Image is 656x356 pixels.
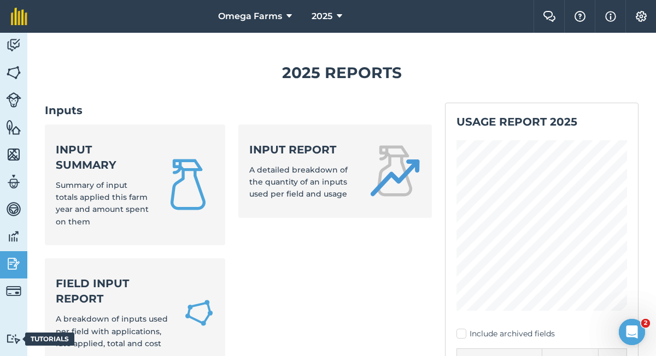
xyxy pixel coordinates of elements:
img: svg+xml;base64,PD94bWwgdmVyc2lvbj0iMS4wIiBlbmNvZGluZz0idXRmLTgiPz4KPCEtLSBHZW5lcmF0b3I6IEFkb2JlIE... [6,334,21,344]
strong: Input summary [56,142,149,173]
img: svg+xml;base64,PD94bWwgdmVyc2lvbj0iMS4wIiBlbmNvZGluZz0idXRmLTgiPz4KPCEtLSBHZW5lcmF0b3I6IEFkb2JlIE... [6,174,21,190]
img: svg+xml;base64,PD94bWwgdmVyc2lvbj0iMS4wIiBlbmNvZGluZz0idXRmLTgiPz4KPCEtLSBHZW5lcmF0b3I6IEFkb2JlIE... [6,201,21,217]
img: Field Input Report [184,296,214,329]
h1: 2025 Reports [45,61,639,85]
span: A breakdown of inputs used per field with applications, rate applied, total and cost [56,314,168,348]
img: svg+xml;base64,PD94bWwgdmVyc2lvbj0iMS4wIiBlbmNvZGluZz0idXRmLTgiPz4KPCEtLSBHZW5lcmF0b3I6IEFkb2JlIE... [6,228,21,245]
span: Summary of input totals applied this farm year and amount spent on them [56,180,149,227]
span: A detailed breakdown of the quantity of an inputs used per field and usage [249,165,348,199]
iframe: Intercom live chat [619,319,645,345]
img: svg+xml;base64,PD94bWwgdmVyc2lvbj0iMS4wIiBlbmNvZGluZz0idXRmLTgiPz4KPCEtLSBHZW5lcmF0b3I6IEFkb2JlIE... [6,256,21,272]
img: A cog icon [635,11,648,22]
img: Two speech bubbles overlapping with the left bubble in the forefront [543,11,556,22]
div: Tutorials [25,333,74,346]
img: fieldmargin Logo [11,8,27,25]
img: Input summary [162,158,214,211]
img: svg+xml;base64,PD94bWwgdmVyc2lvbj0iMS4wIiBlbmNvZGluZz0idXRmLTgiPz4KPCEtLSBHZW5lcmF0b3I6IEFkb2JlIE... [6,283,21,299]
label: Include archived fields [456,328,627,340]
a: Input reportA detailed breakdown of the quantity of an inputs used per field and usage [238,124,432,218]
span: 2025 [312,10,332,23]
img: Input report [368,145,421,197]
h2: Inputs [45,103,432,118]
img: svg+xml;base64,PD94bWwgdmVyc2lvbj0iMS4wIiBlbmNvZGluZz0idXRmLTgiPz4KPCEtLSBHZW5lcmF0b3I6IEFkb2JlIE... [6,37,21,54]
img: A question mark icon [573,11,587,22]
strong: Field Input Report [56,276,171,306]
span: Omega Farms [218,10,282,23]
span: 2 [641,319,650,328]
img: svg+xml;base64,PD94bWwgdmVyc2lvbj0iMS4wIiBlbmNvZGluZz0idXRmLTgiPz4KPCEtLSBHZW5lcmF0b3I6IEFkb2JlIE... [6,92,21,108]
img: svg+xml;base64,PHN2ZyB4bWxucz0iaHR0cDovL3d3dy53My5vcmcvMjAwMC9zdmciIHdpZHRoPSIxNyIgaGVpZ2h0PSIxNy... [605,10,616,23]
h2: Usage report 2025 [456,114,627,129]
img: svg+xml;base64,PHN2ZyB4bWxucz0iaHR0cDovL3d3dy53My5vcmcvMjAwMC9zdmciIHdpZHRoPSI1NiIgaGVpZ2h0PSI2MC... [6,119,21,135]
a: Input summarySummary of input totals applied this farm year and amount spent on them [45,124,225,246]
strong: Input report [249,142,355,157]
img: svg+xml;base64,PHN2ZyB4bWxucz0iaHR0cDovL3d3dy53My5vcmcvMjAwMC9zdmciIHdpZHRoPSI1NiIgaGVpZ2h0PSI2MC... [6,64,21,81]
img: svg+xml;base64,PHN2ZyB4bWxucz0iaHR0cDovL3d3dy53My5vcmcvMjAwMC9zdmciIHdpZHRoPSI1NiIgaGVpZ2h0PSI2MC... [6,146,21,163]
